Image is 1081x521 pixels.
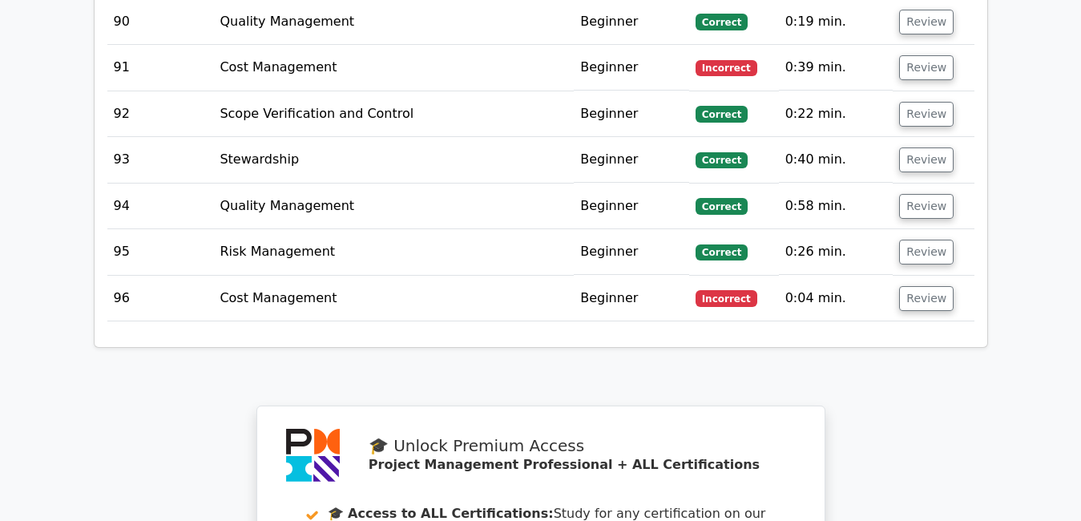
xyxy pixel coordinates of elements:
span: Correct [696,244,748,260]
td: Risk Management [213,229,574,275]
td: Cost Management [213,276,574,321]
td: 93 [107,137,214,183]
td: Beginner [574,45,689,91]
td: 91 [107,45,214,91]
td: Quality Management [213,184,574,229]
button: Review [899,240,954,265]
span: Incorrect [696,290,757,306]
span: Correct [696,14,748,30]
td: 0:40 min. [779,137,893,183]
td: 95 [107,229,214,275]
td: Beginner [574,276,689,321]
td: 0:26 min. [779,229,893,275]
td: 0:04 min. [779,276,893,321]
td: 94 [107,184,214,229]
button: Review [899,286,954,311]
td: Cost Management [213,45,574,91]
button: Review [899,102,954,127]
button: Review [899,55,954,80]
button: Review [899,10,954,34]
td: 0:39 min. [779,45,893,91]
span: Incorrect [696,60,757,76]
td: 0:58 min. [779,184,893,229]
td: Beginner [574,229,689,275]
td: 0:22 min. [779,91,893,137]
td: 96 [107,276,214,321]
td: Scope Verification and Control [213,91,574,137]
span: Correct [696,152,748,168]
td: 92 [107,91,214,137]
button: Review [899,194,954,219]
button: Review [899,147,954,172]
td: Beginner [574,137,689,183]
td: Beginner [574,184,689,229]
span: Correct [696,198,748,214]
td: Stewardship [213,137,574,183]
td: Beginner [574,91,689,137]
span: Correct [696,106,748,122]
